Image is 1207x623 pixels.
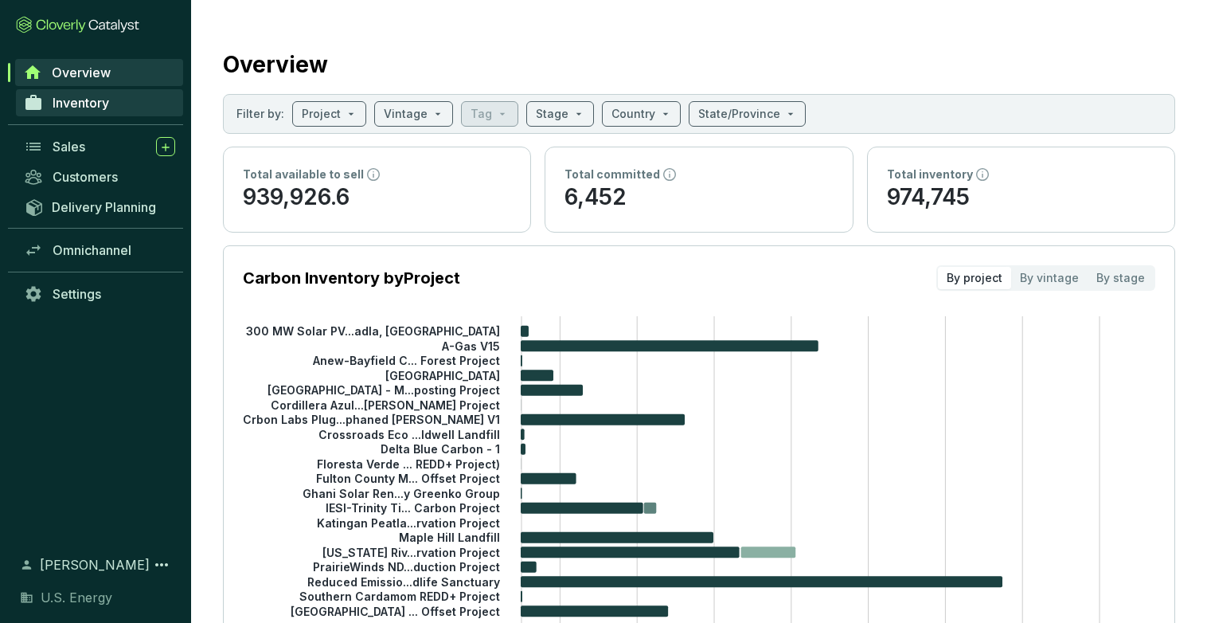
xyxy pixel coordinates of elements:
tspan: Anew-Bayfield C... Forest Project [312,354,500,367]
tspan: PrairieWinds ND...duction Project [313,560,500,574]
div: By vintage [1011,267,1088,289]
p: 974,745 [887,182,1155,213]
tspan: Katingan Peatla...rvation Project [317,516,500,530]
tspan: IESI-Trinity Ti... Carbon Project [326,501,500,515]
div: segmented control [936,265,1155,291]
tspan: [GEOGRAPHIC_DATA] [385,369,500,382]
div: By project [938,267,1011,289]
a: Settings [16,280,183,308]
p: Filter by: [236,106,284,122]
p: Tag [471,106,492,122]
span: Delivery Planning [52,199,156,215]
span: Customers [53,169,118,185]
h2: Overview [223,48,328,81]
div: By stage [1088,267,1154,289]
tspan: Delta Blue Carbon - 1 [381,442,500,456]
tspan: Crbon Labs Plug...phaned [PERSON_NAME] V1 [243,413,500,426]
tspan: [US_STATE] Riv...rvation Project [322,546,500,559]
tspan: Reduced Emissio...dlife Sanctuary [307,575,500,589]
tspan: Floresta Verde ... REDD+ Project) [317,457,500,471]
a: Customers [16,163,183,190]
p: Carbon Inventory by Project [243,267,460,289]
a: Delivery Planning [16,194,183,220]
p: Total inventory [887,167,973,182]
span: [PERSON_NAME] [40,555,150,574]
span: Sales [53,139,85,155]
a: Inventory [16,89,183,116]
tspan: Maple Hill Landfill [399,531,500,544]
p: Total available to sell [243,167,364,182]
tspan: Southern Cardamom REDD+ Project [299,590,500,603]
a: Omnichannel [16,237,183,264]
tspan: A-Gas V15 [441,339,500,353]
tspan: Crossroads Eco ...ldwell Landfill [318,428,500,441]
span: Overview [52,65,111,80]
tspan: [GEOGRAPHIC_DATA] - M...posting Project [268,383,500,397]
a: Sales [16,133,183,160]
a: Overview [15,59,183,86]
span: Omnichannel [53,242,131,258]
p: 939,926.6 [243,182,511,213]
tspan: [GEOGRAPHIC_DATA] ... Offset Project [291,605,500,618]
tspan: Cordillera Azul...[PERSON_NAME] Project [271,398,500,412]
p: Total committed [564,167,660,182]
p: 6,452 [564,182,833,213]
tspan: 300 MW Solar PV...adla, [GEOGRAPHIC_DATA] [246,324,500,338]
tspan: Fulton County M... Offset Project [316,472,500,485]
span: Settings [53,286,101,302]
tspan: Ghani Solar Ren...y Greenko Group [303,487,500,500]
span: U.S. Energy [41,588,112,607]
span: Inventory [53,95,109,111]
